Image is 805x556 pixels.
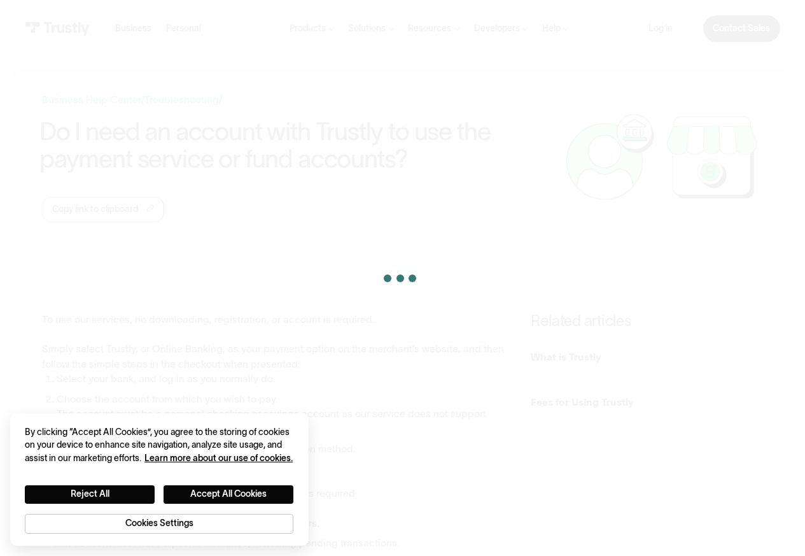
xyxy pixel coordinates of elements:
[25,514,293,534] button: Cookies Settings
[25,485,155,504] button: Reject All
[25,426,293,534] div: Privacy
[25,426,293,466] div: By clicking “Accept All Cookies”, you agree to the storing of cookies on your device to enhance s...
[144,453,293,463] a: More information about your privacy, opens in a new tab
[164,485,293,504] button: Accept All Cookies
[10,413,309,546] div: Cookie banner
